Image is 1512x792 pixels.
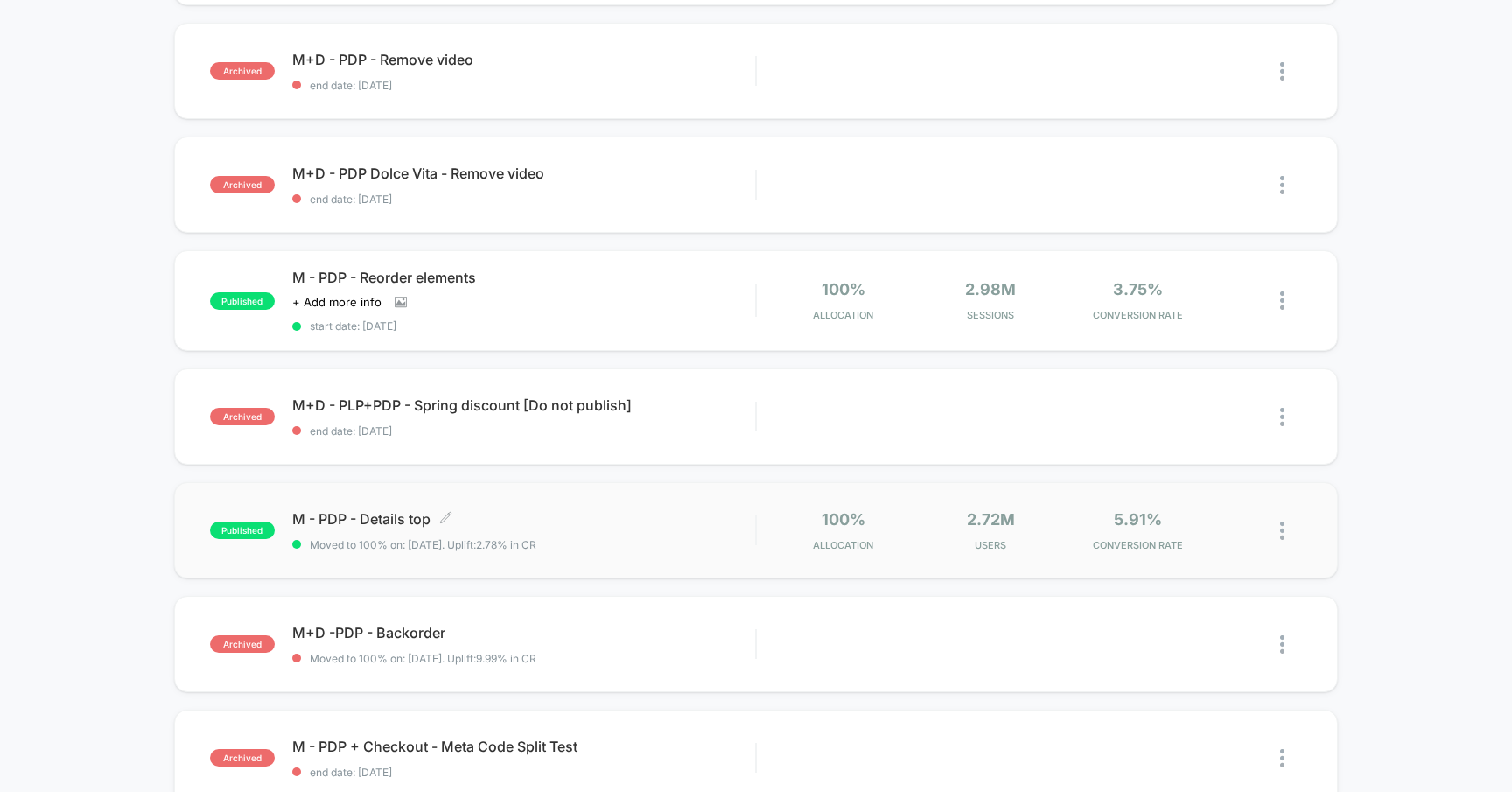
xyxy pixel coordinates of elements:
[292,396,756,414] span: M+D - PLP+PDP - Spring discount [Do not publish]
[1280,291,1284,310] img: close
[292,269,756,286] span: M - PDP - Reorder elements
[921,539,1060,551] span: Users
[292,424,756,438] span: end date: [DATE]
[292,319,756,333] span: start date: [DATE]
[210,292,275,310] span: published
[1280,749,1284,767] img: close
[1113,280,1163,298] span: 3.75%
[1280,635,1284,654] img: close
[210,408,275,425] span: archived
[1280,176,1284,194] img: close
[822,280,865,298] span: 100%
[210,176,275,193] span: archived
[1280,522,1284,540] img: close
[1280,408,1284,426] img: close
[1280,62,1284,81] img: close
[292,295,381,309] span: + Add more info
[967,510,1015,529] span: 2.72M
[292,510,756,528] span: M - PDP - Details top
[1068,309,1207,321] span: CONVERSION RATE
[292,766,756,779] span: end date: [DATE]
[210,749,275,767] span: archived
[1114,510,1162,529] span: 5.91%
[292,624,756,641] span: M+D -PDP - Backorder
[210,62,275,80] span: archived
[310,538,536,551] span: Moved to 100% on: [DATE] . Uplift: 2.78% in CR
[292,79,756,92] span: end date: [DATE]
[210,522,275,539] span: published
[813,539,873,551] span: Allocation
[1068,539,1207,551] span: CONVERSION RATE
[292,193,756,206] span: end date: [DATE]
[292,738,756,755] span: M - PDP + Checkout - Meta Code Split Test
[965,280,1016,298] span: 2.98M
[292,165,756,182] span: M+D - PDP Dolce Vita - Remove video
[310,652,536,665] span: Moved to 100% on: [DATE] . Uplift: 9.99% in CR
[822,510,865,529] span: 100%
[210,635,275,653] span: archived
[921,309,1060,321] span: Sessions
[813,309,873,321] span: Allocation
[292,51,756,68] span: M+D - PDP - Remove video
